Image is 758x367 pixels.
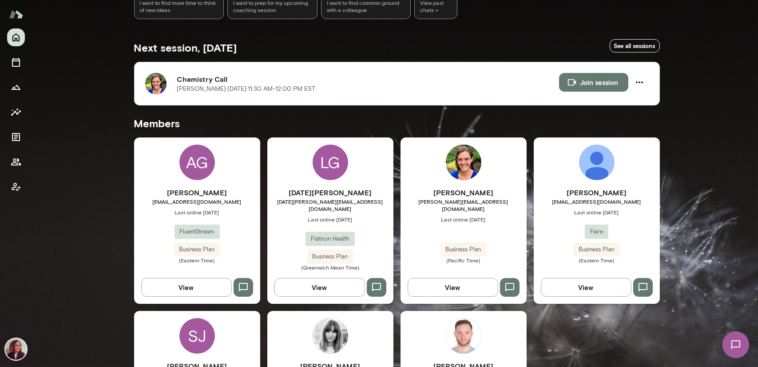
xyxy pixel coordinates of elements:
[306,234,355,243] span: Flatiron Health
[534,187,660,198] h6: [PERSON_NAME]
[274,278,365,297] button: View
[401,257,527,264] span: (Pacific Time)
[141,278,232,297] button: View
[267,187,393,198] h6: [DATE][PERSON_NAME]
[534,257,660,264] span: (Eastern Time)
[541,278,631,297] button: View
[134,257,260,264] span: (Eastern Time)
[408,278,498,297] button: View
[267,198,393,212] span: [DATE][PERSON_NAME][EMAIL_ADDRESS][DOMAIN_NAME]
[574,245,620,254] span: Business Plan
[134,198,260,205] span: [EMAIL_ADDRESS][DOMAIN_NAME]
[175,227,220,236] span: FluentStream
[7,53,25,71] button: Sessions
[610,39,660,53] a: See all sessions
[534,198,660,205] span: [EMAIL_ADDRESS][DOMAIN_NAME]
[446,318,481,354] img: Tomas Guevara
[307,252,353,261] span: Business Plan
[7,78,25,96] button: Growth Plan
[177,85,316,93] p: [PERSON_NAME] · [DATE] · 11:30 AM-12:00 PM EST
[7,28,25,46] button: Home
[401,187,527,198] h6: [PERSON_NAME]
[401,198,527,212] span: [PERSON_NAME][EMAIL_ADDRESS][DOMAIN_NAME]
[401,216,527,223] span: Last online [DATE]
[441,245,487,254] span: Business Plan
[9,6,23,23] img: Mento
[5,339,27,360] img: Safaa Khairalla
[534,209,660,216] span: Last online [DATE]
[179,145,215,180] div: AG
[446,145,481,180] img: Annie McKenna
[267,264,393,271] span: (Greenwich Mean Time)
[7,153,25,171] button: Members
[585,227,608,236] span: Faire
[579,145,615,180] img: Ling Zeng
[267,216,393,223] span: Last online [DATE]
[134,209,260,216] span: Last online [DATE]
[174,245,220,254] span: Business Plan
[134,116,660,130] h5: Members
[313,145,348,180] div: LG
[134,187,260,198] h6: [PERSON_NAME]
[134,40,237,55] h5: Next session, [DATE]
[313,318,348,354] img: Yasmine Nassar
[7,103,25,121] button: Insights
[559,73,628,92] button: Join session
[7,178,25,196] button: Client app
[179,318,215,354] div: SJ
[7,128,25,146] button: Documents
[177,74,559,85] h6: Chemistry Call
